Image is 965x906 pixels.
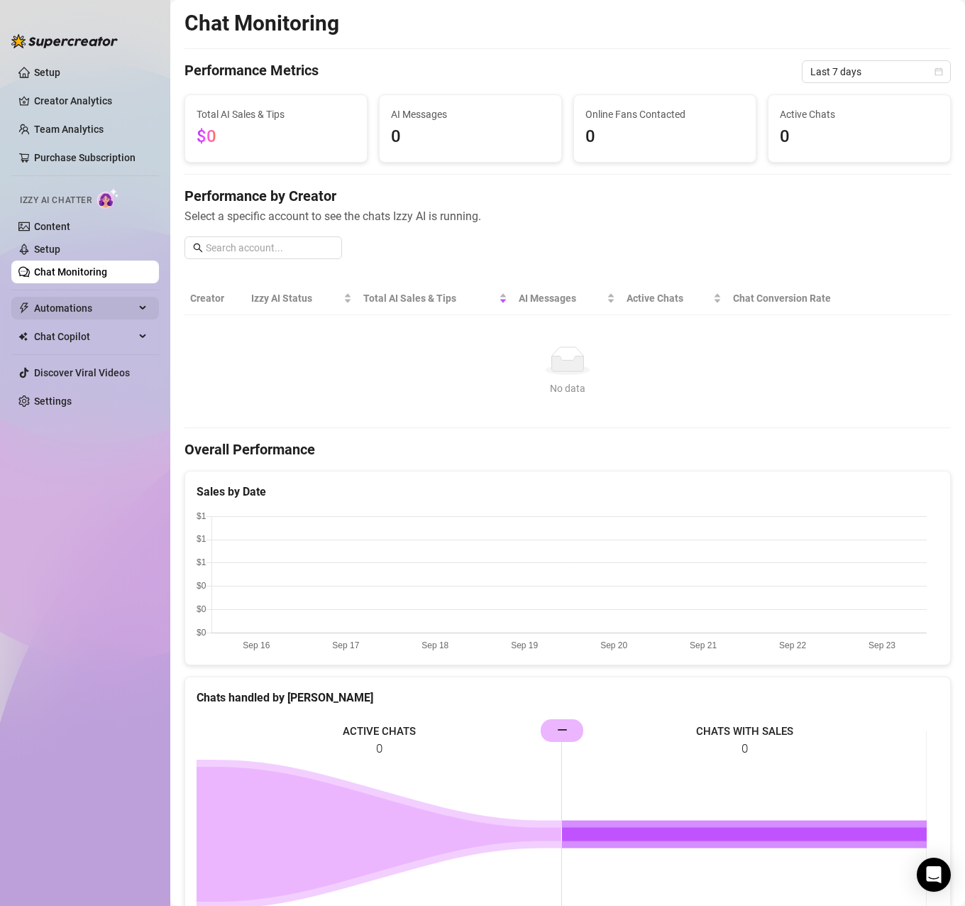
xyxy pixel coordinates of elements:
span: Total AI Sales & Tips [197,107,355,122]
div: Chats handled by [PERSON_NAME] [197,689,939,706]
span: 0 [391,124,550,151]
span: $0 [197,126,216,146]
span: Online Fans Contacted [585,107,744,122]
span: AI Messages [391,107,550,122]
a: Purchase Subscription [34,146,148,169]
input: Search account... [206,240,333,256]
span: Izzy AI Status [251,290,341,306]
span: Active Chats [627,290,710,306]
div: Sales by Date [197,483,939,501]
a: Settings [34,395,72,407]
th: Creator [184,282,246,315]
div: No data [196,381,939,396]
span: Automations [34,297,135,320]
img: logo-BBDzfeDw.svg [11,34,118,48]
span: Last 7 days [810,61,942,82]
th: Total AI Sales & Tips [358,282,513,315]
h4: Performance Metrics [184,60,319,83]
a: Content [34,221,70,232]
span: Active Chats [780,107,939,122]
h2: Chat Monitoring [184,10,339,37]
span: Select a specific account to see the chats Izzy AI is running. [184,207,951,225]
span: 0 [585,124,744,151]
a: Setup [34,244,60,255]
span: Chat Copilot [34,325,135,348]
h4: Overall Performance [184,440,951,459]
img: AI Chatter [97,188,119,209]
div: Open Intercom Messenger [917,858,951,892]
img: Chat Copilot [18,332,28,342]
span: search [193,243,203,253]
span: 0 [780,124,939,151]
span: AI Messages [519,290,604,306]
a: Team Analytics [34,124,104,135]
th: AI Messages [513,282,621,315]
a: Creator Analytics [34,89,148,112]
span: calendar [934,67,943,76]
a: Setup [34,67,60,78]
th: Chat Conversion Rate [727,282,874,315]
span: Izzy AI Chatter [20,194,92,207]
a: Chat Monitoring [34,266,107,278]
a: Discover Viral Videos [34,367,130,378]
span: thunderbolt [18,302,30,314]
h4: Performance by Creator [184,186,951,206]
th: Izzy AI Status [246,282,358,315]
th: Active Chats [621,282,727,315]
span: Total AI Sales & Tips [363,290,496,306]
